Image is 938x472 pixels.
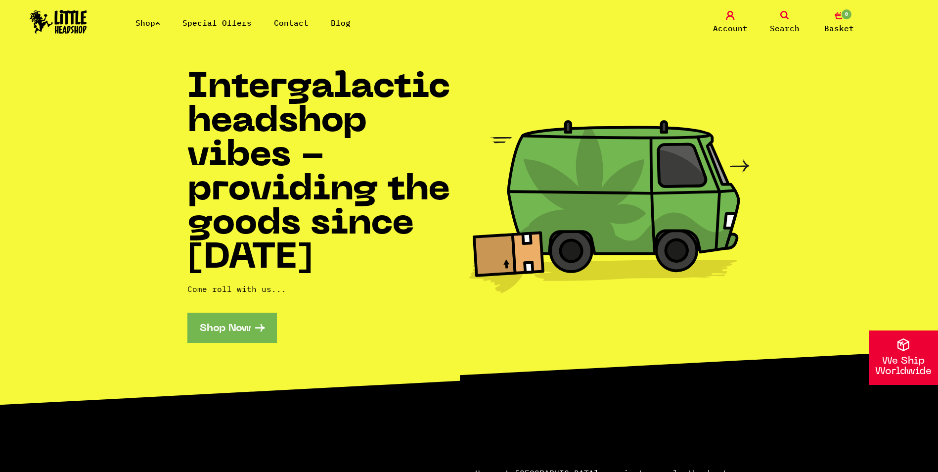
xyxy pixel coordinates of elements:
[713,22,748,34] span: Account
[331,18,351,28] a: Blog
[814,11,864,34] a: 0 Basket
[187,313,277,343] a: Shop Now
[30,10,87,34] img: Little Head Shop Logo
[841,8,852,20] span: 0
[182,18,252,28] a: Special Offers
[135,18,160,28] a: Shop
[824,22,854,34] span: Basket
[187,283,469,295] p: Come roll with us...
[274,18,309,28] a: Contact
[770,22,800,34] span: Search
[760,11,809,34] a: Search
[869,356,938,377] p: We Ship Worldwide
[187,71,469,276] h1: Intergalactic headshop vibes - providing the goods since [DATE]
